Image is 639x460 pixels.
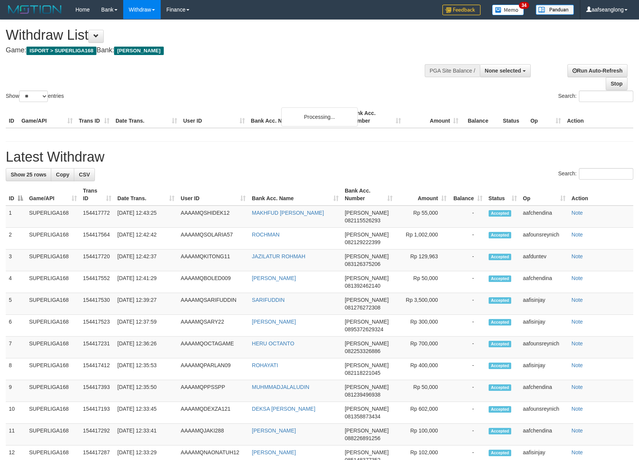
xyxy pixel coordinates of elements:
[572,362,583,368] a: Note
[114,249,178,271] td: [DATE] 12:42:37
[6,380,26,402] td: 9
[450,402,486,424] td: -
[178,206,249,228] td: AAAAMQSHIDEK12
[114,293,178,315] td: [DATE] 12:39:27
[579,91,633,102] input: Search:
[114,206,178,228] td: [DATE] 12:43:25
[26,249,80,271] td: SUPERLIGA168
[80,337,114,358] td: 154417231
[520,337,569,358] td: aafounsreynich
[178,424,249,445] td: AAAAMQJAKI288
[345,275,389,281] span: [PERSON_NAME]
[114,184,178,206] th: Date Trans.: activate to sort column ascending
[114,358,178,380] td: [DATE] 12:35:53
[80,424,114,445] td: 154417292
[572,449,583,455] a: Note
[178,293,249,315] td: AAAAMQSARIFUDDIN
[345,232,389,238] span: [PERSON_NAME]
[11,172,46,178] span: Show 25 rows
[345,406,389,412] span: [PERSON_NAME]
[114,424,178,445] td: [DATE] 12:33:41
[572,384,583,390] a: Note
[485,68,521,74] span: None selected
[489,384,512,391] span: Accepted
[248,106,347,128] th: Bank Acc. Name
[80,380,114,402] td: 154417393
[520,358,569,380] td: aafisinjay
[450,424,486,445] td: -
[579,168,633,180] input: Search:
[396,337,450,358] td: Rp 700,000
[6,271,26,293] td: 4
[6,424,26,445] td: 11
[345,370,380,376] span: Copy 082118221045 to clipboard
[572,253,583,259] a: Note
[450,184,486,206] th: Balance: activate to sort column ascending
[450,249,486,271] td: -
[345,348,380,354] span: Copy 082253326886 to clipboard
[252,362,278,368] a: ROHAYATI
[345,283,380,289] span: Copy 081392462140 to clipboard
[252,406,315,412] a: DEKSA [PERSON_NAME]
[442,5,481,15] img: Feedback.jpg
[489,363,512,369] span: Accepted
[249,184,342,206] th: Bank Acc. Name: activate to sort column ascending
[345,449,389,455] span: [PERSON_NAME]
[281,107,358,126] div: Processing...
[26,293,80,315] td: SUPERLIGA168
[536,5,574,15] img: panduan.png
[345,210,389,216] span: [PERSON_NAME]
[80,402,114,424] td: 154417193
[178,228,249,249] td: AAAAMQSOLARIA57
[450,293,486,315] td: -
[396,380,450,402] td: Rp 50,000
[6,28,418,43] h1: Withdraw List
[114,271,178,293] td: [DATE] 12:41:29
[606,77,628,90] a: Stop
[80,271,114,293] td: 154417552
[489,297,512,304] span: Accepted
[114,228,178,249] td: [DATE] 12:42:42
[80,206,114,228] td: 154417772
[489,428,512,434] span: Accepted
[520,228,569,249] td: aafounsreynich
[396,424,450,445] td: Rp 100,000
[345,239,380,245] span: Copy 082129222399 to clipboard
[6,315,26,337] td: 6
[6,47,418,54] h4: Game: Bank:
[26,184,80,206] th: Game/API: activate to sort column ascending
[520,206,569,228] td: aafchendina
[6,91,64,102] label: Show entries
[79,172,90,178] span: CSV
[347,106,404,128] th: Bank Acc. Number
[252,297,285,303] a: SARIFUDDIN
[396,271,450,293] td: Rp 50,000
[489,232,512,238] span: Accepted
[6,249,26,271] td: 3
[396,293,450,315] td: Rp 3,500,000
[178,358,249,380] td: AAAAMQPARLAN09
[252,428,296,434] a: [PERSON_NAME]
[572,406,583,412] a: Note
[519,2,529,9] span: 34
[520,184,569,206] th: Op: activate to sort column ascending
[520,402,569,424] td: aafounsreynich
[396,402,450,424] td: Rp 602,000
[178,271,249,293] td: AAAAMQBOLED009
[178,380,249,402] td: AAAAMQPPSSPP
[345,384,389,390] span: [PERSON_NAME]
[396,358,450,380] td: Rp 400,000
[6,168,51,181] a: Show 25 rows
[252,449,296,455] a: [PERSON_NAME]
[252,340,294,347] a: HERU OCTANTO
[26,271,80,293] td: SUPERLIGA168
[345,326,383,332] span: Copy 0895372629324 to clipboard
[114,402,178,424] td: [DATE] 12:33:45
[489,406,512,413] span: Accepted
[26,228,80,249] td: SUPERLIGA168
[425,64,480,77] div: PGA Site Balance /
[572,232,583,238] a: Note
[26,337,80,358] td: SUPERLIGA168
[74,168,95,181] a: CSV
[396,249,450,271] td: Rp 129,963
